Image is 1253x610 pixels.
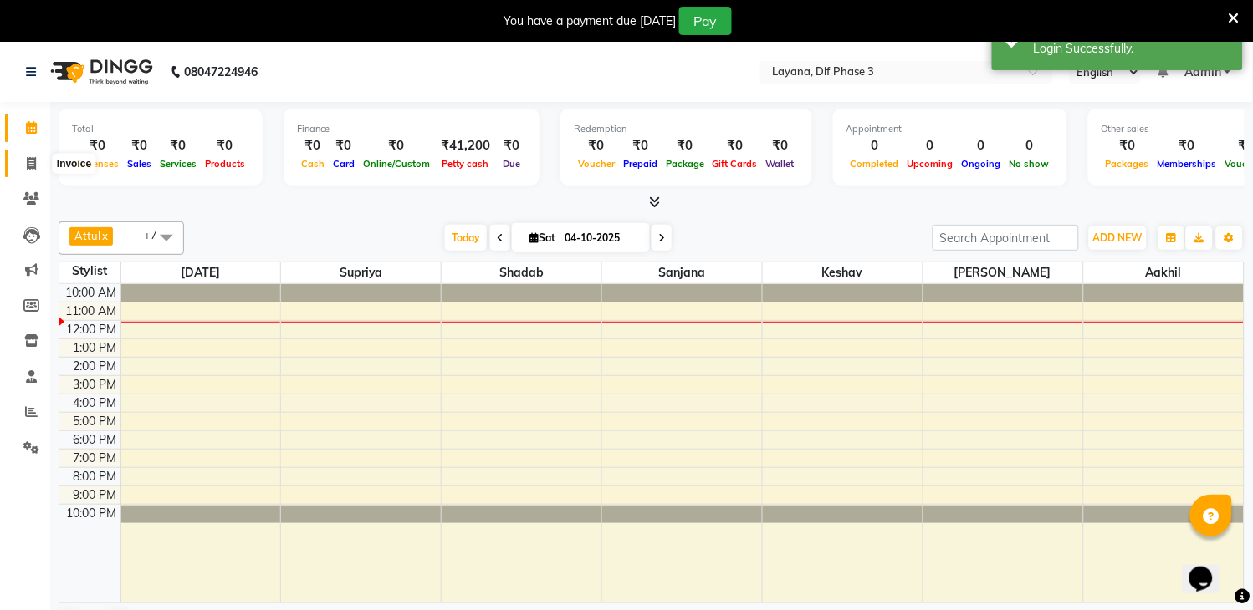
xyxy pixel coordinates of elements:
span: Products [201,158,249,170]
span: Card [329,158,359,170]
span: Completed [846,158,903,170]
span: +7 [144,228,170,241]
div: 0 [1005,136,1054,155]
input: 2025-10-04 [560,226,643,251]
span: Wallet [762,158,799,170]
span: Shadab [442,262,601,283]
span: Sales [123,158,156,170]
div: 12:00 PM [64,321,120,338]
b: 08047224946 [184,48,258,95]
div: Finance [297,122,526,136]
div: ₹0 [359,136,434,155]
span: Due [499,158,524,170]
div: ₹0 [1102,136,1153,155]
input: Search Appointment [933,225,1079,251]
span: Admin [1184,64,1221,81]
div: ₹0 [201,136,249,155]
div: 8:00 PM [70,468,120,485]
div: 0 [846,136,903,155]
div: Invoice [53,154,95,174]
div: ₹0 [574,136,619,155]
span: [DATE] [121,262,281,283]
div: 0 [958,136,1005,155]
span: ADD NEW [1093,231,1143,244]
div: ₹0 [329,136,359,155]
span: keshav [763,262,923,283]
div: ₹0 [72,136,123,155]
button: ADD NEW [1089,226,1147,250]
div: ₹0 [123,136,156,155]
div: 10:00 AM [63,284,120,302]
div: 11:00 AM [63,302,120,320]
div: ₹0 [497,136,526,155]
a: x [100,229,108,242]
span: Cash [297,158,329,170]
span: supriya [281,262,441,283]
span: sanjana [602,262,762,283]
div: Total [72,122,249,136]
div: Redemption [574,122,799,136]
div: 1:00 PM [70,339,120,357]
div: ₹0 [1153,136,1221,155]
div: You have a payment due [DATE] [504,13,676,30]
div: ₹41,200 [434,136,497,155]
span: Sat [525,231,560,244]
span: Services [156,158,201,170]
div: 5:00 PM [70,413,120,430]
span: Petty cash [438,158,494,170]
div: ₹0 [156,136,201,155]
span: Today [445,225,487,251]
div: ₹0 [619,136,662,155]
iframe: chat widget [1183,543,1236,593]
div: Appointment [846,122,1054,136]
span: Upcoming [903,158,958,170]
div: 7:00 PM [70,450,120,467]
div: 2:00 PM [70,358,120,375]
span: Voucher [574,158,619,170]
span: Gift Cards [708,158,762,170]
div: ₹0 [762,136,799,155]
div: 3:00 PM [70,376,120,394]
button: Pay [679,7,732,35]
div: Stylist [59,262,120,280]
div: 10:00 PM [64,505,120,522]
div: 0 [903,136,958,155]
span: Attul [74,229,100,242]
span: Aakhil [1084,262,1244,283]
div: ₹0 [708,136,762,155]
span: Package [662,158,708,170]
div: 9:00 PM [70,486,120,504]
span: Prepaid [619,158,662,170]
img: logo [43,48,157,95]
span: No show [1005,158,1054,170]
div: 4:00 PM [70,394,120,412]
div: ₹0 [297,136,329,155]
div: ₹0 [662,136,708,155]
span: [PERSON_NAME] [923,262,1083,283]
div: Login Successfully. [1034,40,1230,58]
span: Memberships [1153,158,1221,170]
span: Ongoing [958,158,1005,170]
span: Packages [1102,158,1153,170]
span: Online/Custom [359,158,434,170]
div: 6:00 PM [70,431,120,449]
